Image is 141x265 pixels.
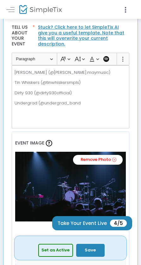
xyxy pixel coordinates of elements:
button: Set as Active [38,244,73,257]
div: Rich Text Editor, main [12,65,129,128]
p: Dirty 930 (@dirty930official) [15,90,127,96]
span: 4/5 [110,220,127,227]
a: Stuck? Click here to let SimpleTix AI give you a useful template. Note that this will overwrite y... [38,24,124,47]
img: 9OeKLAAAAAZJREFUAwA4SppxUlyQDAAAAABJRU5ErkJggg== [15,152,126,221]
button: Save [76,244,105,257]
span: Event Image [15,140,44,146]
div: Editor toolbar [12,53,129,65]
p: Tin Whiskers (@tinwhiskersmpls) [15,79,127,86]
button: Take Your Event Live4/5 [52,216,132,230]
button: Paragraph [13,54,56,64]
a: Remove Photo [73,155,123,165]
span: Paragraph [16,55,49,63]
label: Tell us about your event [9,21,132,53]
p: [PERSON_NAME] (@[PERSON_NAME].maymusic) [15,69,127,76]
img: question-mark [46,140,52,146]
p: Undergrad (@undergrad_band [15,100,127,106]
